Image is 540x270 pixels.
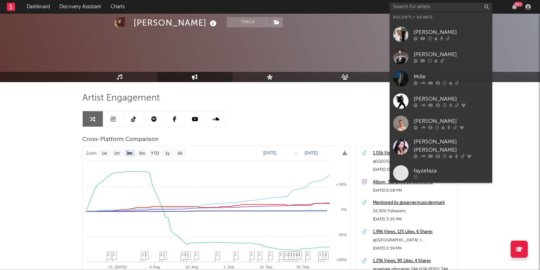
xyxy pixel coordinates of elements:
span: Artist Engagement [82,94,160,102]
div: fayzefaza [414,167,489,175]
a: [PERSON_NAME] [390,23,492,46]
div: [DATE] 3:55 PM [373,215,454,223]
div: Mille [414,73,489,81]
text: 1w [101,151,107,156]
div: @[GEOGRAPHIC_DATA] I BYGNINGEN!! #carllowewannaparty #xyzabc #afrobeats #dansktiktok #ghanatiktok🇬🇭 [373,157,454,166]
span: 1 [195,253,197,257]
a: [PERSON_NAME] [390,112,492,134]
text: 6m [139,151,145,156]
span: 1 [163,253,165,257]
span: 4 [296,253,298,257]
text: 1m [114,151,120,156]
text: 21. [DATE] [108,265,126,269]
div: [PERSON_NAME] [414,95,489,103]
a: [PERSON_NAME] [390,46,492,68]
div: [DATE] 6:08 PM [373,187,454,195]
span: 2 [280,253,282,257]
span: 1 [285,253,287,257]
text: 15. Sep [259,265,272,269]
text: → [293,151,297,155]
text: 1y [165,151,169,156]
span: 1 [269,253,271,257]
button: 99+ [512,4,517,10]
text: Zoom [86,151,97,156]
a: fayzefaza [390,162,492,184]
text: 1. Sep [223,265,234,269]
span: 1 [259,253,261,257]
div: [PERSON_NAME] [414,50,489,59]
button: Track [227,17,269,27]
text: [DATE] [305,151,318,155]
text: YTD [151,151,159,156]
text: 0% [341,207,347,211]
span: 1 [113,253,115,257]
a: Mentioned by @warnermusicdenmark [373,199,454,207]
span: 1 [216,253,218,257]
a: Album: 311 Likes, 16 Comments [373,178,454,187]
a: [PERSON_NAME] [PERSON_NAME] [390,134,492,162]
div: [DATE] 2:59 PM [373,244,454,253]
text: All [177,151,182,156]
span: 4 [325,253,327,257]
a: 1.99k Views, 125 Likes, 6 Shares [373,228,454,236]
span: 2 [145,253,147,257]
span: 4 [184,253,186,257]
div: [DATE] 11:16 PM [373,166,454,174]
span: 2 [288,253,290,257]
a: [PERSON_NAME] [390,90,492,112]
div: [PERSON_NAME] [414,117,489,125]
div: [PERSON_NAME] [134,17,218,28]
text: 18. Aug [185,265,198,269]
span: Cross-Platform Comparison [82,136,158,144]
div: [PERSON_NAME] [414,28,489,36]
a: 1.29k Views, 90 Likes, 4 Shares [373,257,454,265]
span: 1 [319,253,321,257]
a: Mille [390,68,492,90]
text: 4. Aug [149,265,160,269]
span: 1 [322,253,324,257]
div: [PERSON_NAME] [PERSON_NAME] [414,138,489,154]
div: @[GEOGRAPHIC_DATA] :) #carllowewannaparty #fyp #makemeviral #afrobeats #ghanatiktok🇬🇭 [373,236,454,244]
span: 1 [251,253,253,257]
span: 2 [108,253,110,257]
div: 99 + [514,2,523,7]
text: [DATE] [263,151,276,155]
span: 2 [161,253,163,257]
text: -50% [338,233,347,237]
text: 29. Sep [296,265,309,269]
text: -100% [336,258,347,262]
span: 2 [293,253,295,257]
span: 3 [290,253,292,257]
input: Search for artists [390,3,492,11]
span: 1 [142,253,144,257]
span: 1 [182,253,184,257]
div: Recently Viewed [393,13,489,22]
text: 3m [126,151,132,156]
span: 1 [235,253,237,257]
a: 1.05k Views, 67 Likes, 9 Shares [373,149,454,157]
text: + 50% [336,182,347,187]
span: 3 [306,253,308,257]
div: 22,300 Followers [373,207,454,215]
span: 1 [187,253,189,257]
span: 2 [298,253,300,257]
